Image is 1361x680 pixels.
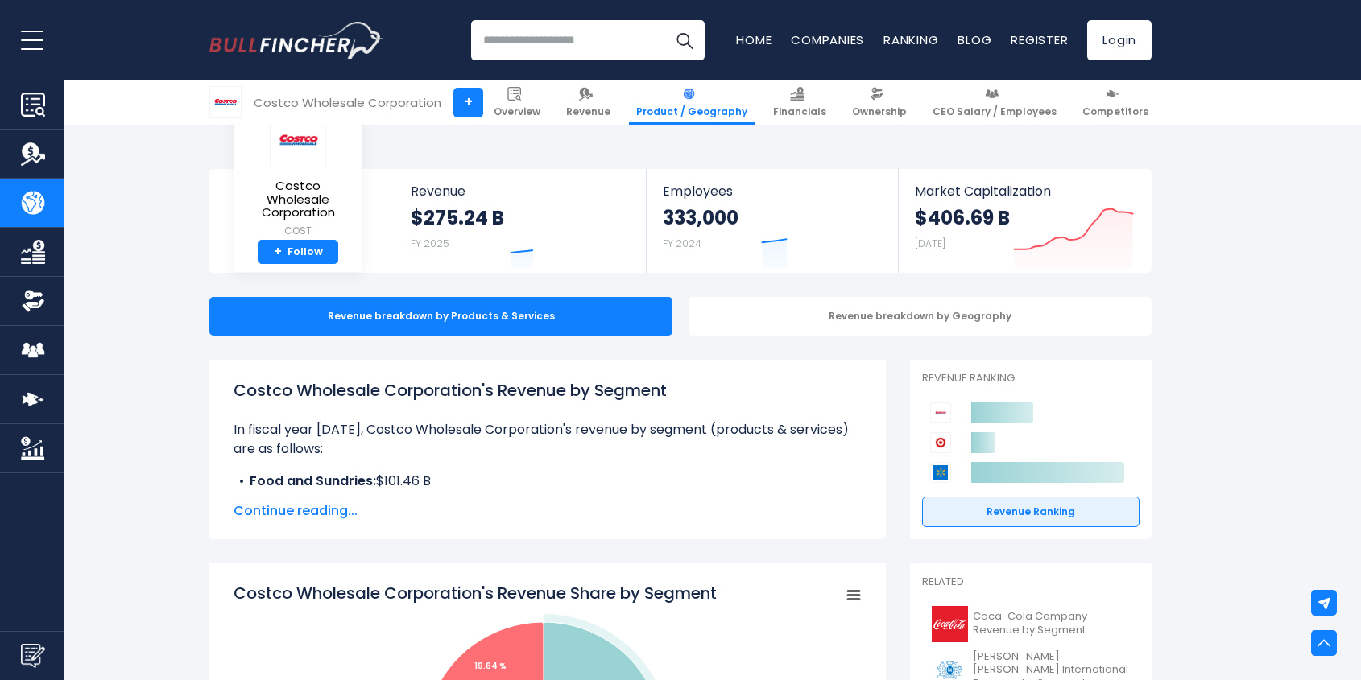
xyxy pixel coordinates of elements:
span: Product / Geography [636,105,747,118]
img: KO logo [932,606,968,642]
span: Competitors [1082,105,1148,118]
p: In fiscal year [DATE], Costco Wholesale Corporation's revenue by segment (products & services) ar... [234,420,862,459]
a: Product / Geography [629,80,755,125]
b: Food and Sundries: [250,472,376,490]
img: Target Corporation competitors logo [930,432,951,453]
a: Revenue [559,80,618,125]
small: [DATE] [915,237,945,250]
a: Companies [791,31,864,48]
a: Ranking [883,31,938,48]
button: Search [664,20,705,60]
div: Costco Wholesale Corporation [254,93,441,112]
p: Related [922,575,1140,589]
a: Overview [486,80,548,125]
div: Revenue breakdown by Geography [689,297,1152,336]
a: + [453,88,483,117]
a: Ownership [845,80,914,125]
a: Coca-Cola Company Revenue by Segment [922,602,1140,646]
strong: + [274,245,282,259]
a: Home [736,31,772,48]
a: Financials [766,80,834,125]
span: Financials [773,105,826,118]
img: Ownership [21,289,45,313]
a: Register [1011,31,1068,48]
span: Revenue [566,105,610,118]
li: $101.46 B [234,472,862,491]
a: Blog [958,31,991,48]
span: Overview [494,105,540,118]
span: Employees [663,183,881,199]
span: Coca-Cola Company Revenue by Segment [973,610,1130,637]
a: Employees 333,000 FY 2024 [647,169,897,273]
a: CEO Salary / Employees [925,80,1064,125]
h1: Costco Wholesale Corporation's Revenue by Segment [234,378,862,402]
img: Bullfincher logo [209,22,383,59]
a: Market Capitalization $406.69 B [DATE] [899,169,1150,273]
span: Market Capitalization [915,183,1134,199]
span: Revenue [411,183,631,199]
a: Competitors [1075,80,1156,125]
strong: $406.69 B [915,205,1010,230]
small: FY 2024 [663,237,701,250]
a: Login [1087,20,1152,60]
span: CEO Salary / Employees [933,105,1057,118]
p: Revenue Ranking [922,372,1140,385]
strong: 333,000 [663,205,738,230]
tspan: 19.64 % [474,660,507,672]
img: Walmart competitors logo [930,462,951,483]
div: Revenue breakdown by Products & Services [209,297,672,336]
a: Revenue $275.24 B FY 2025 [395,169,647,273]
strong: $275.24 B [411,205,504,230]
span: Ownership [852,105,907,118]
img: Costco Wholesale Corporation competitors logo [930,402,951,423]
a: Costco Wholesale Corporation COST [246,113,350,240]
a: Revenue Ranking [922,497,1140,527]
small: FY 2025 [411,237,449,250]
tspan: Costco Wholesale Corporation's Revenue Share by Segment [234,582,717,604]
span: Continue reading... [234,501,862,521]
span: Costco Wholesale Corporation [246,179,350,220]
img: COST logo [270,113,326,167]
small: COST [246,224,350,238]
img: COST logo [210,87,241,117]
a: +Follow [258,240,338,265]
a: Go to homepage [209,22,383,59]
